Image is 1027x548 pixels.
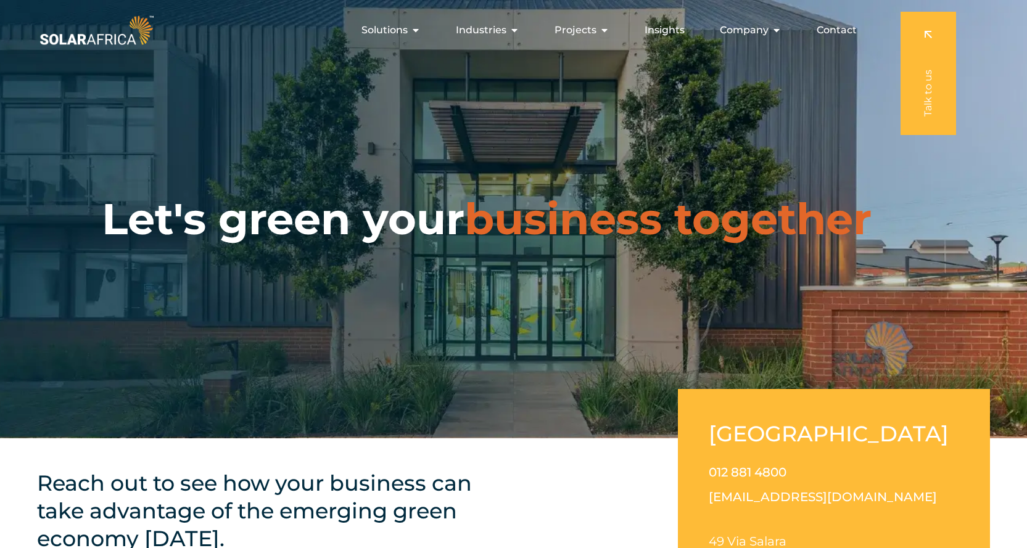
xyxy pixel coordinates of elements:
[709,489,937,504] a: [EMAIL_ADDRESS][DOMAIN_NAME]
[555,23,596,38] span: Projects
[361,23,408,38] span: Solutions
[156,18,867,43] div: Menu Toggle
[720,23,769,38] span: Company
[102,193,872,245] h1: Let's green your
[709,465,786,480] a: 012 881 4800
[817,23,857,38] a: Contact
[156,18,867,43] nav: Menu
[709,420,959,448] h2: [GEOGRAPHIC_DATA]
[456,23,506,38] span: Industries
[464,192,872,245] span: business together
[645,23,685,38] a: Insights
